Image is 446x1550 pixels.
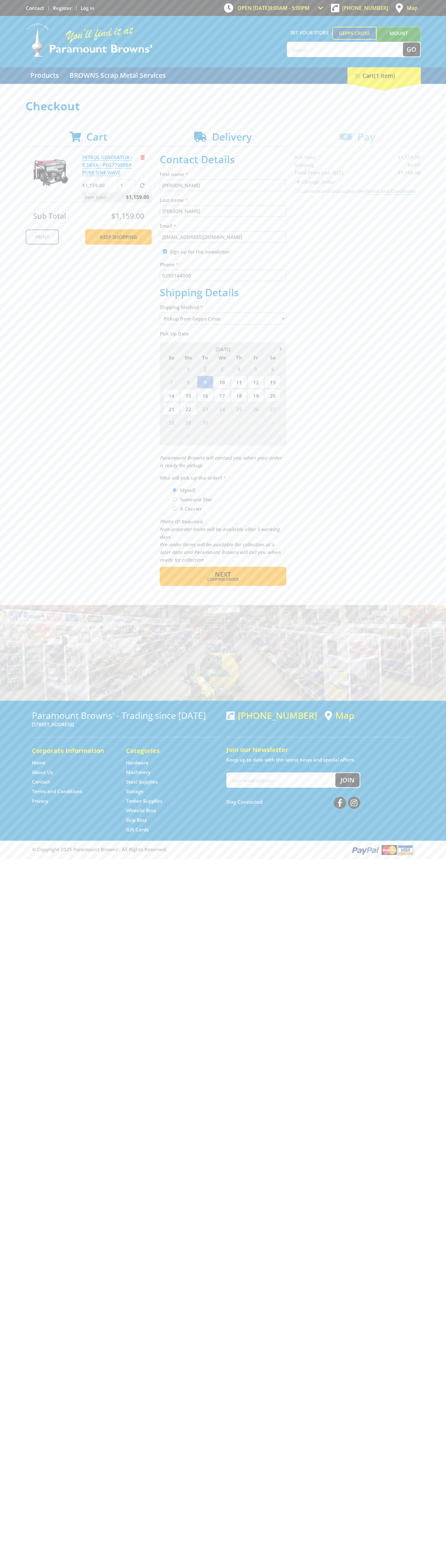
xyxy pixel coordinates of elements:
[227,773,335,787] input: Your email address
[351,844,414,856] img: PayPal, Mastercard, Visa accepted
[226,756,414,764] p: Keep up to date with the latest news and special offers.
[197,353,213,362] span: Tu
[160,153,286,166] h2: Contact Details
[231,362,247,375] span: 4
[172,488,177,492] input: Please select who will pick up the order.
[214,416,230,429] span: 1
[374,72,395,79] span: (1 item)
[248,353,264,362] span: Fr
[160,474,286,482] label: Who will pick up the order?
[160,222,286,230] label: Email
[197,389,213,402] span: 16
[180,376,196,388] span: 8
[126,759,149,766] a: Go to the Hardware page
[160,196,286,204] label: Last name
[26,100,421,113] h1: Checkout
[173,578,273,581] span: Confirm order
[160,567,286,586] button: Next Confirm order
[248,416,264,429] span: 3
[248,429,264,442] span: 10
[265,362,281,375] span: 6
[126,817,147,823] a: Go to the Skip Bins page
[248,376,264,388] span: 12
[269,4,310,11] span: 8:00am - 5:00pm
[248,362,264,375] span: 5
[160,180,286,191] input: Please enter your first name.
[265,416,281,429] span: 4
[180,402,196,415] span: 22
[163,389,179,402] span: 14
[126,826,149,833] a: Go to the Gift Cards page
[82,181,116,189] p: $1,159.00
[163,362,179,375] span: 31
[231,376,247,388] span: 11
[197,376,213,388] span: 9
[26,22,153,58] img: Paramount Browns'
[85,229,152,245] a: Keep Shopping
[180,389,196,402] span: 15
[32,788,82,795] a: Go to the Terms and Conditions page
[335,773,360,787] button: Join
[65,67,171,84] a: Go to the BROWNS Scrap Metal Services page
[178,485,197,496] label: Myself
[248,402,264,415] span: 26
[126,769,150,776] a: Go to the Machinery page
[231,389,247,402] span: 18
[160,231,286,243] input: Please enter your email address.
[197,402,213,415] span: 23
[238,4,310,11] span: OPEN [DATE]
[163,353,179,362] span: Su
[180,362,196,375] span: 1
[26,229,59,245] a: Print
[32,746,113,755] h5: Corporate Information
[214,429,230,442] span: 8
[347,67,421,84] div: Cart
[248,389,264,402] span: 19
[160,454,281,469] em: Paramount Browns will contact you when your order is ready for pickup
[214,389,230,402] span: 17
[126,746,207,755] h5: Categories
[32,720,220,728] p: [STREET_ADDRESS]
[126,192,149,202] span: $1,159.00
[215,570,231,579] span: Next
[160,313,286,325] select: Please select a shipping method.
[214,362,230,375] span: 3
[231,416,247,429] span: 2
[32,769,53,776] a: Go to the About Us page
[214,376,230,388] span: 10
[160,286,286,299] h2: Shipping Details
[197,416,213,429] span: 30
[163,376,179,388] span: 7
[216,346,230,352] span: [DATE]
[231,402,247,415] span: 25
[111,211,144,221] span: $1,159.00
[26,5,44,11] a: Go to the Contact page
[265,389,281,402] span: 20
[265,429,281,442] span: 11
[141,154,145,160] a: Remove from cart
[332,27,377,40] a: Gepps Cross
[287,27,333,38] span: Set your store
[32,759,46,766] a: Go to the Home page
[32,153,70,192] img: PETROL GENERATOR - 8.5KVA - PEG7700EBP PURE SINE WAVE
[82,192,152,202] p: Item total:
[178,494,214,505] label: Someone Else
[226,794,360,809] div: Stay Connected
[160,330,286,337] label: Pick Up Date
[32,710,220,720] h3: Paramount Browns' - Trading since [DATE]
[126,779,158,785] a: Go to the Steel Supplies page
[197,362,213,375] span: 2
[325,710,354,721] a: View a map of Gepps Cross location
[160,303,286,311] label: Shipping Method
[265,402,281,415] span: 27
[163,402,179,415] span: 21
[180,416,196,429] span: 29
[170,248,230,255] label: Sign up for the newsletter
[126,807,156,814] a: Go to the Wheelie Bins page
[53,5,72,11] a: Go to the registration page
[178,503,204,514] label: A Courier
[82,154,132,176] a: PETROL GENERATOR - 8.5KVA - PEG7700EBP PURE SINE WAVE
[26,844,421,856] div: ® Copyright 2025 Paramount Browns'. All Rights Reserved.
[265,376,281,388] span: 13
[86,130,107,144] span: Cart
